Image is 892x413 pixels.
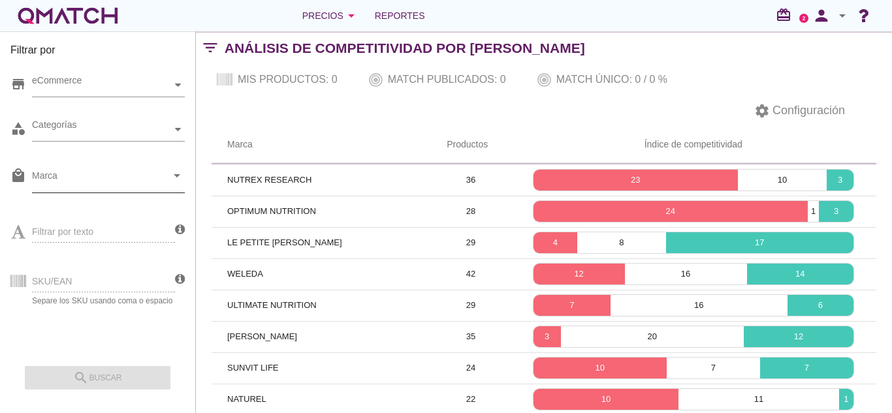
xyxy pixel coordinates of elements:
[799,14,808,23] a: 2
[534,236,578,249] p: 4
[370,3,430,29] a: Reportes
[561,330,744,343] p: 20
[10,42,185,63] h3: Filtrar por
[302,8,359,23] div: Precios
[667,361,760,375] p: 7
[227,175,311,185] span: NUTREX RESEARCH
[754,103,770,119] i: settings
[666,236,853,249] p: 17
[534,361,667,375] p: 10
[835,8,850,23] i: arrow_drop_down
[511,127,876,163] th: Índice de competitividad: Not sorted.
[738,174,827,187] p: 10
[803,15,806,21] text: 2
[227,269,263,279] span: WELEDA
[534,299,611,312] p: 7
[431,127,510,163] th: Productos: Not sorted.
[808,7,835,25] i: person
[534,268,625,281] p: 12
[747,268,853,281] p: 14
[227,331,297,341] span: [PERSON_NAME]
[534,330,561,343] p: 3
[227,300,317,310] span: ULTIMATE NUTRITION
[431,196,510,227] td: 28
[292,3,370,29] button: Precios
[431,227,510,258] td: 29
[431,164,510,196] td: 36
[678,393,838,406] p: 11
[227,394,266,404] span: NATUREL
[744,99,855,123] button: Configuración
[212,127,431,163] th: Marca: Not sorted.
[788,299,853,312] p: 6
[839,393,853,406] p: 1
[375,8,425,23] span: Reportes
[744,330,853,343] p: 12
[431,290,510,321] td: 29
[10,168,26,183] i: local_mall
[534,205,808,218] p: 24
[10,121,26,136] i: category
[169,168,185,183] i: arrow_drop_down
[225,38,585,59] h2: Análisis de competitividad por [PERSON_NAME]
[776,7,797,23] i: redeem
[343,8,359,23] i: arrow_drop_down
[227,206,316,216] span: OPTIMUM NUTRITION
[577,236,665,249] p: 8
[16,3,120,29] a: white-qmatch-logo
[534,174,738,187] p: 23
[227,363,279,373] span: SUNVIT LIFE
[625,268,747,281] p: 16
[431,352,510,384] td: 24
[827,174,853,187] p: 3
[611,299,788,312] p: 16
[10,76,26,92] i: store
[534,393,679,406] p: 10
[760,361,853,375] p: 7
[431,258,510,290] td: 42
[431,321,510,352] td: 35
[819,205,853,218] p: 3
[227,237,342,247] span: LE PETITE [PERSON_NAME]
[808,205,820,218] p: 1
[770,102,845,119] span: Configuración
